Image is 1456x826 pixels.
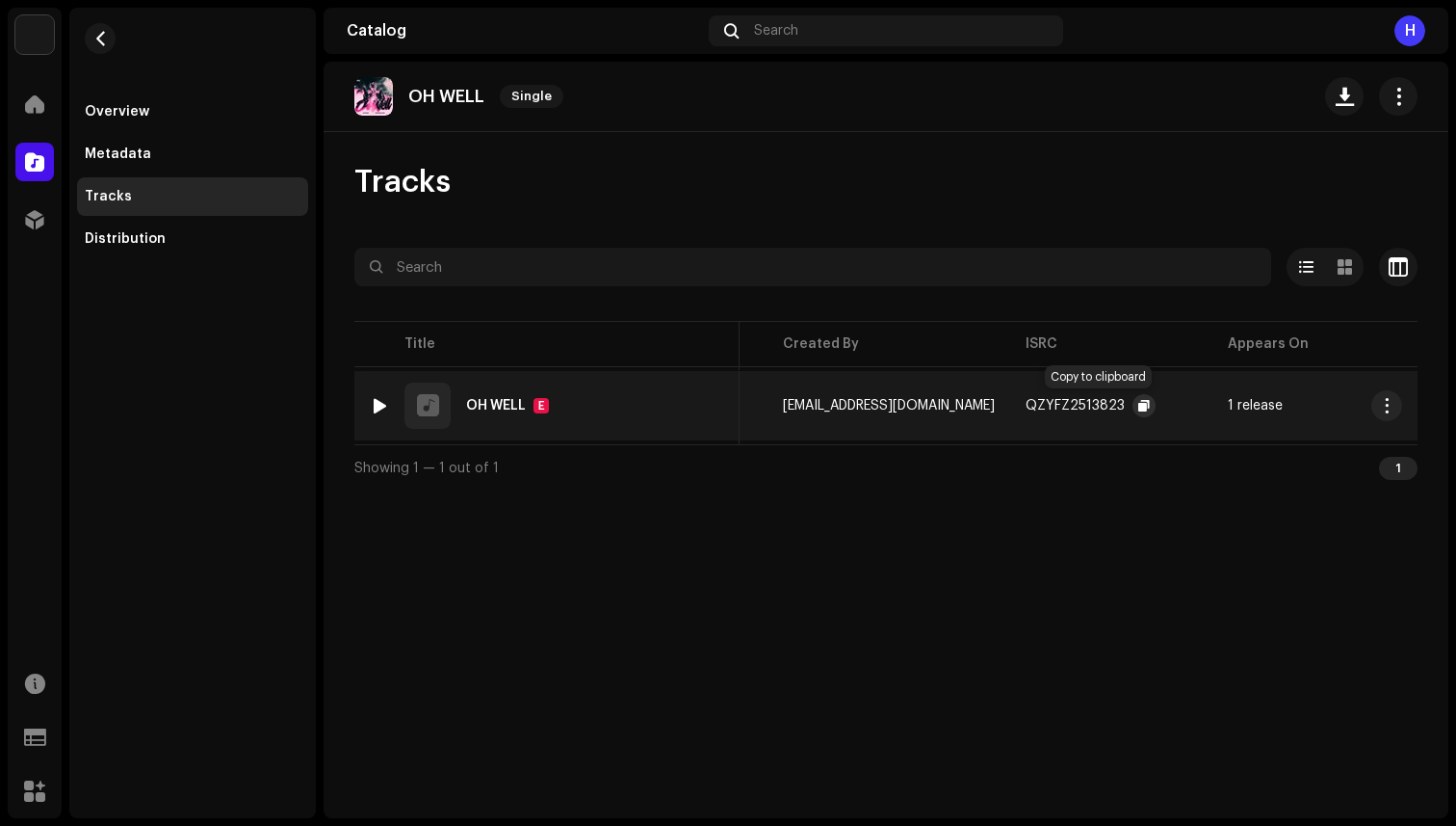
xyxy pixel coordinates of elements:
[533,398,549,413] div: E
[1026,399,1125,413] div: QZYFZ2513823
[408,87,484,107] p: OH WELL
[77,93,308,131] re-m-nav-item: Overview
[77,135,308,173] re-m-nav-item: Metadata
[15,15,54,54] img: afd5cbfa-dab2-418a-b3bb-650b285419db
[85,147,151,162] div: Metadata
[85,104,149,120] div: Overview
[354,163,451,201] span: Tracks
[354,248,1271,286] input: Search
[466,399,526,413] div: OH WELL
[85,189,132,204] div: Tracks
[354,77,393,116] img: f031690b-7bec-471c-ad7c-6d5a7451f710
[354,462,499,475] span: Showing 1 — 1 out of 1
[754,23,798,39] span: Search
[783,399,995,413] span: hunnavmgmt@gmail.com
[77,177,308,216] re-m-nav-item: Tracks
[1379,457,1417,480] div: 1
[500,85,563,108] span: Single
[1394,15,1425,46] div: H
[77,220,308,258] re-m-nav-item: Distribution
[1228,399,1399,413] span: 1 release
[347,23,701,39] div: Catalog
[85,231,166,247] div: Distribution
[1228,399,1283,413] div: 1 release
